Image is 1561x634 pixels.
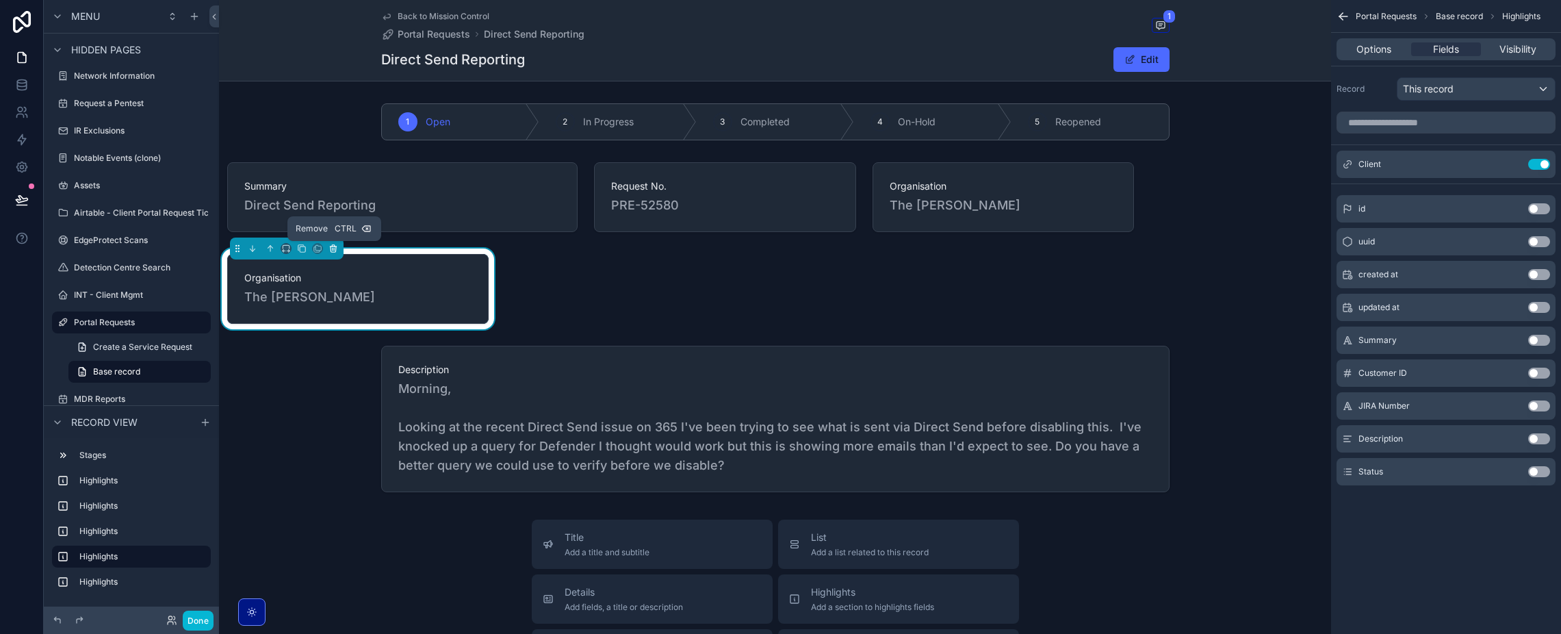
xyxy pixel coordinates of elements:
label: Assets [74,180,208,191]
span: Customer ID [1358,368,1407,379]
a: Network Information [52,65,211,87]
span: The [PERSON_NAME] [244,288,375,307]
span: Client [1358,159,1381,170]
a: INT - Client Mgmt [52,284,211,306]
span: Highlights [811,585,934,599]
span: Title [565,531,649,544]
span: id [1358,203,1365,214]
button: 1 [1152,18,1170,35]
a: Create a Service Request [68,336,211,358]
span: Details [565,585,683,599]
span: Fields [1433,42,1459,56]
span: Back to Mission Control [398,11,489,22]
label: Airtable - Client Portal Request Tickets [74,207,225,218]
button: TitleAdd a title and subtitle [532,520,773,569]
span: Organisation [244,271,472,285]
span: List [811,531,929,544]
span: Add a section to highlights fields [811,602,934,613]
a: EdgeProtect Scans [52,229,211,251]
span: uuid [1358,236,1375,247]
label: Portal Requests [74,317,203,328]
a: Assets [52,175,211,196]
a: Request a Pentest [52,92,211,114]
a: IR Exclusions [52,120,211,142]
a: Direct Send Reporting [484,27,584,41]
button: ListAdd a list related to this record [778,520,1019,569]
label: Stages [79,450,205,461]
label: Highlights [79,526,205,537]
label: INT - Client Mgmt [74,290,208,301]
span: Menu [71,10,100,23]
span: 1 [1163,10,1176,23]
label: Notable Events (clone) [74,153,208,164]
button: Edit [1113,47,1170,72]
button: HighlightsAdd a section to highlights fields [778,574,1019,624]
span: Ctrl [333,222,358,236]
span: created at [1358,269,1398,280]
span: Create a Service Request [93,342,192,353]
span: Base record [93,366,140,377]
span: Status [1358,466,1383,477]
span: updated at [1358,302,1399,313]
label: Highlights [79,576,205,587]
a: Portal Requests [381,27,470,41]
a: MDR Reports [52,388,211,410]
a: Base record [68,361,211,383]
label: Request a Pentest [74,98,208,109]
a: Notable Events (clone) [52,147,211,169]
label: IR Exclusions [74,125,208,136]
a: Detection Centre Search [52,257,211,279]
span: Highlights [1502,11,1540,22]
a: Back to Mission Control [381,11,489,22]
span: Add a list related to this record [811,547,929,558]
h1: Direct Send Reporting [381,50,525,69]
span: Add fields, a title or description [565,602,683,613]
span: Description [1358,433,1403,444]
label: Network Information [74,71,208,81]
span: Portal Requests [398,27,470,41]
span: Options [1356,42,1391,56]
label: Highlights [79,551,200,562]
span: Visibility [1499,42,1536,56]
label: MDR Reports [74,394,208,405]
span: This record [1403,82,1454,96]
label: Highlights [79,500,205,511]
button: Done [183,611,214,631]
label: Detection Centre Search [74,262,208,273]
span: Hidden pages [71,43,141,57]
button: DetailsAdd fields, a title or description [532,574,773,624]
span: Add a title and subtitle [565,547,649,558]
span: Base record [1436,11,1483,22]
label: Highlights [79,475,205,486]
a: Portal Requests [52,312,211,333]
span: Portal Requests [1356,11,1417,22]
label: Record [1337,84,1391,94]
span: JIRA Number [1358,401,1410,411]
span: Record view [71,416,138,429]
a: Airtable - Client Portal Request Tickets [52,202,211,224]
span: Remove [296,223,328,234]
button: This record [1397,77,1556,101]
span: Summary [1358,335,1397,346]
div: scrollable content [44,438,219,607]
label: EdgeProtect Scans [74,235,208,246]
